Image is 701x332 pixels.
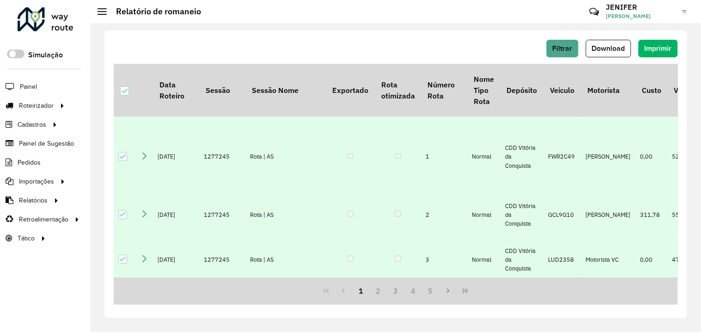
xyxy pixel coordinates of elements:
button: 3 [387,282,405,300]
td: Motorista VC [581,233,636,286]
label: Simulação [28,49,63,61]
td: CDD Vitória da Conquista [500,233,543,286]
td: 1277245 [199,233,245,286]
td: [DATE] [153,117,199,197]
th: Sessão Nome [245,64,326,117]
td: 1277245 [199,197,245,233]
td: Normal [468,197,500,233]
td: CDD Vitória da Conquista [500,197,543,233]
td: 2 [421,197,468,233]
td: [PERSON_NAME] [581,197,636,233]
td: 0,00 [636,117,668,197]
td: 1 [421,117,468,197]
span: Painel [20,82,37,92]
button: 4 [404,282,422,300]
span: Roteirizador [19,101,54,111]
th: Sessão [199,64,245,117]
td: 311,78 [636,197,668,233]
button: 2 [370,282,387,300]
button: Download [586,40,631,57]
button: 1 [352,282,370,300]
span: Pedidos [18,158,41,167]
td: Normal [468,117,500,197]
button: 5 [422,282,439,300]
h3: JENIFER [606,3,676,12]
span: Filtrar [553,44,573,52]
span: Download [592,44,625,52]
span: Tático [18,234,35,243]
th: Número Rota [421,64,468,117]
span: Importações [19,177,54,186]
h2: Relatório de romaneio [107,6,201,17]
td: Rota | AS [245,197,326,233]
button: Last Page [457,282,474,300]
span: Imprimir [645,44,672,52]
td: [DATE] [153,233,199,286]
td: 0,00 [636,233,668,286]
span: Relatórios [19,196,48,205]
a: Contato Rápido [584,2,604,22]
td: CDD Vitória da Conquista [500,117,543,197]
th: Custo [636,64,668,117]
th: Exportado [326,64,375,117]
span: Painel de Sugestão [19,139,74,148]
th: Rota otimizada [375,64,421,117]
th: Nome Tipo Rota [468,64,500,117]
button: Imprimir [639,40,678,57]
td: 1277245 [199,117,245,197]
td: [PERSON_NAME] [581,117,636,197]
td: 3 [421,233,468,286]
td: Rota | AS [245,117,326,197]
button: Next Page [439,282,457,300]
span: Cadastros [18,120,46,129]
td: LUD2358 [544,233,581,286]
td: GCL9G10 [544,197,581,233]
td: FWR2C49 [544,117,581,197]
th: Motorista [581,64,636,117]
span: Retroalimentação [19,215,68,224]
span: [PERSON_NAME] [606,12,676,20]
th: Veículo [544,64,581,117]
th: Depósito [500,64,543,117]
td: [DATE] [153,197,199,233]
th: Data Roteiro [153,64,199,117]
td: Normal [468,233,500,286]
button: Filtrar [547,40,579,57]
td: Rota | AS [245,233,326,286]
